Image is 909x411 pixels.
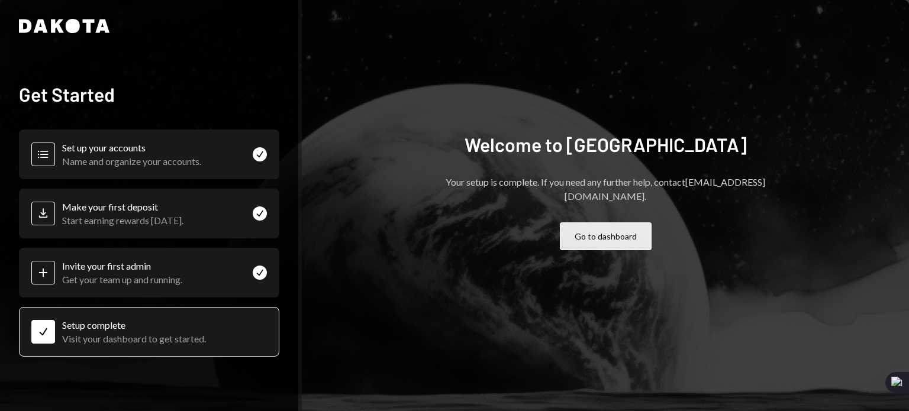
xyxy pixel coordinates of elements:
p: Your setup is complete. If you need any further help, contact [EMAIL_ADDRESS][DOMAIN_NAME] . [416,175,795,203]
button: Go to dashboard [560,222,652,250]
div: Invite your first admin [62,260,182,271]
h2: Welcome to [GEOGRAPHIC_DATA] [465,132,747,156]
div: Start earning rewards [DATE]. [62,215,183,226]
div: Get your team up and running. [62,274,182,285]
div: Setup complete [62,319,206,331]
h2: Get Started [19,82,279,106]
div: Visit your dashboard to get started. [62,333,206,344]
div: Name and organize your accounts. [62,156,201,167]
div: Set up your accounts [62,142,201,153]
div: Make your first deposit [62,201,183,212]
